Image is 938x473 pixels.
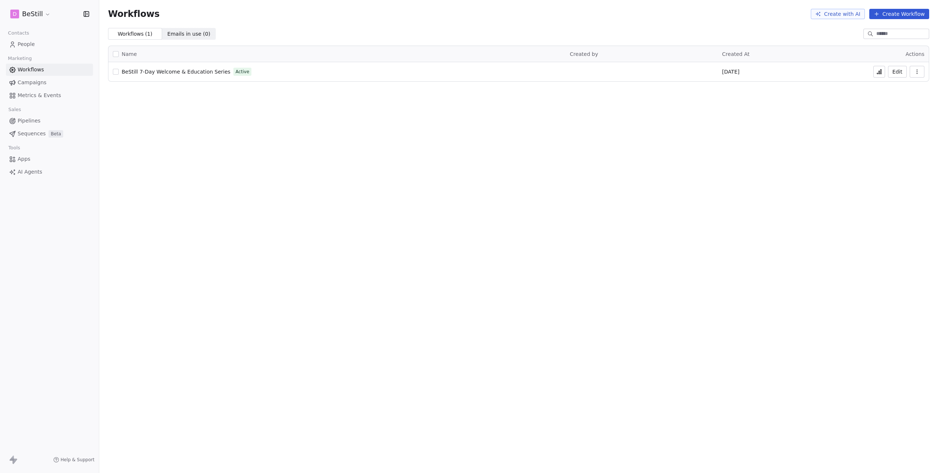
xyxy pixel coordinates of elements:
[869,9,929,19] button: Create Workflow
[167,30,210,38] span: Emails in use ( 0 )
[18,79,46,86] span: Campaigns
[722,51,750,57] span: Created At
[5,142,23,153] span: Tools
[22,9,43,19] span: BeStill
[18,168,42,176] span: AI Agents
[61,457,94,463] span: Help & Support
[49,130,63,138] span: Beta
[18,155,31,163] span: Apps
[122,69,230,75] span: BeStill 7-Day Welcome & Education Series
[570,51,598,57] span: Created by
[6,153,93,165] a: Apps
[5,53,35,64] span: Marketing
[18,92,61,99] span: Metrics & Events
[6,89,93,102] a: Metrics & Events
[122,50,137,58] span: Name
[9,8,52,20] button: DBeStill
[18,117,40,125] span: Pipelines
[6,128,93,140] a: SequencesBeta
[6,77,93,89] a: Campaigns
[6,115,93,127] a: Pipelines
[906,51,924,57] span: Actions
[18,40,35,48] span: People
[18,130,46,138] span: Sequences
[5,28,32,39] span: Contacts
[888,66,907,78] button: Edit
[18,66,44,74] span: Workflows
[6,64,93,76] a: Workflows
[811,9,865,19] button: Create with AI
[53,457,94,463] a: Help & Support
[6,38,93,50] a: People
[236,68,249,75] span: Active
[108,9,160,19] span: Workflows
[722,68,740,75] span: [DATE]
[5,104,24,115] span: Sales
[122,68,230,75] a: BeStill 7-Day Welcome & Education Series
[6,166,93,178] a: AI Agents
[13,10,17,18] span: D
